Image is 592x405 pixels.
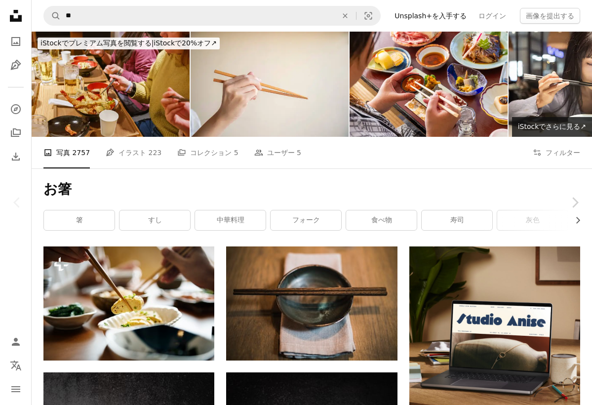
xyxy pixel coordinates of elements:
a: コレクション 5 [177,137,238,168]
a: 丸い陶器のボウルに茶色の箸 [226,299,397,308]
a: テーブルにセットされた和食 [43,299,214,308]
button: 言語 [6,356,26,375]
button: 全てクリア [334,6,356,25]
a: iStockでさらに見る↗ [512,117,592,137]
a: Unsplash+を入手する [389,8,473,24]
span: 5 [234,147,238,158]
img: 箸を持つ若い女性の手を上げる [191,32,349,137]
img: テーブルにセットされた和食 [43,246,214,361]
button: Unsplashで検索する [44,6,61,25]
a: 探す [6,99,26,119]
a: ユーザー 5 [254,137,301,168]
a: 灰色 [497,210,568,230]
h1: お箸 [43,180,580,198]
img: 丸い陶器のボウルに茶色の箸 [226,246,397,361]
a: ダウンロード履歴 [6,147,26,166]
button: メニュー [6,379,26,399]
a: イラスト 223 [106,137,161,168]
form: サイト内でビジュアルを探す [43,6,381,26]
div: iStockで20%オフ ↗ [38,38,220,49]
button: ビジュアル検索 [356,6,380,25]
a: ログイン / 登録する [6,332,26,352]
span: 5 [297,147,301,158]
a: 寿司 [422,210,492,230]
a: フォーク [271,210,341,230]
a: コレクション [6,123,26,143]
a: 写真 [6,32,26,51]
button: フィルター [533,137,580,168]
a: 箸 [44,210,115,230]
a: イラスト [6,55,26,75]
img: 旅館で伝統的な和食を食べる [350,32,508,137]
a: 次へ [557,155,592,250]
span: 223 [149,147,162,158]
span: iStockでプレミアム写真を閲覧する | [40,39,154,47]
span: iStockでさらに見る ↗ [518,122,586,130]
a: すし [119,210,190,230]
a: ログイン [473,8,512,24]
a: 中華料理 [195,210,266,230]
a: iStockでプレミアム写真を閲覧する|iStockで20%オフ↗ [32,32,226,55]
button: 画像を提出する [520,8,580,24]
a: 食べ物 [346,210,417,230]
img: スキーを終えてニセコレストラン内で箸で天ぷらを持つ女性 [32,32,190,137]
